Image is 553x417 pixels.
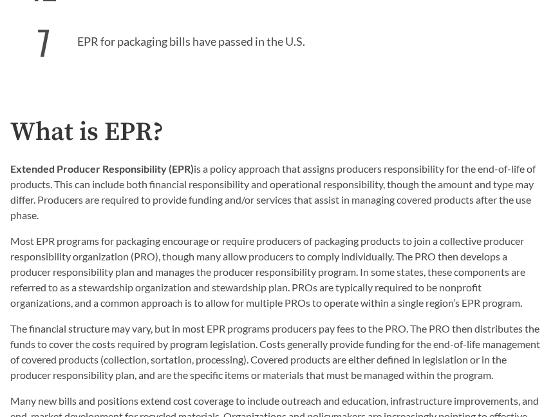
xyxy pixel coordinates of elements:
p: Most EPR programs for packaging encourage or require producers of packaging products to join a co... [10,233,543,311]
p: EPR for packaging bills have passed in the U.S. [10,11,543,66]
p: The financial structure may vary, but in most EPR programs producers pay fees to the PRO. The PRO... [10,321,543,383]
p: is a policy approach that assigns producers responsibility for the end-of-life of products. This ... [10,161,543,223]
strong: Extended Producer Responsibility (EPR) [10,162,194,175]
strong: 7 [27,17,61,66]
h2: What is EPR? [10,118,543,147]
